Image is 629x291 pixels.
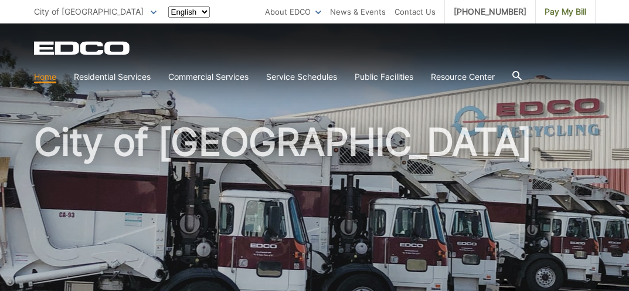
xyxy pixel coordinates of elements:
[431,70,495,83] a: Resource Center
[34,70,56,83] a: Home
[34,41,131,55] a: EDCD logo. Return to the homepage.
[34,6,144,16] span: City of [GEOGRAPHIC_DATA]
[355,70,413,83] a: Public Facilities
[330,5,386,18] a: News & Events
[74,70,151,83] a: Residential Services
[266,70,337,83] a: Service Schedules
[265,5,321,18] a: About EDCO
[168,70,249,83] a: Commercial Services
[395,5,436,18] a: Contact Us
[545,5,586,18] span: Pay My Bill
[168,6,210,18] select: Select a language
